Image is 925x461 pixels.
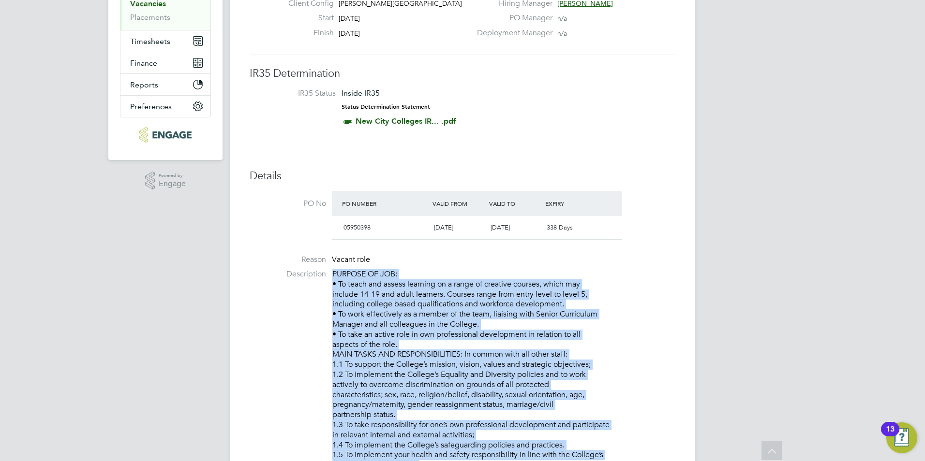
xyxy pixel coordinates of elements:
span: n/a [557,14,567,23]
label: PO Manager [471,13,552,23]
span: [DATE] [339,14,360,23]
div: PO Number [340,195,430,212]
span: Reports [130,80,158,89]
div: Expiry [543,195,599,212]
div: Valid From [430,195,487,212]
div: 13 [886,429,895,442]
button: Timesheets [120,30,210,52]
div: Valid To [487,195,543,212]
h3: Details [250,169,675,183]
label: IR35 Status [259,88,336,99]
span: Vacant role [332,255,370,264]
span: 05950398 [343,223,371,231]
label: Start [281,13,334,23]
a: Go to home page [120,127,211,143]
label: Finish [281,28,334,38]
button: Reports [120,74,210,95]
a: Powered byEngage [145,172,186,190]
span: Inside IR35 [342,88,380,98]
strong: Status Determination Statement [342,103,430,110]
span: [DATE] [434,223,453,231]
button: Preferences [120,96,210,117]
label: Reason [250,255,326,265]
a: Placements [130,13,170,22]
span: Finance [130,58,157,68]
h3: IR35 Determination [250,67,675,81]
img: carbonrecruitment-logo-retina.png [139,127,191,143]
span: Engage [159,180,186,188]
span: Preferences [130,102,172,111]
button: Finance [120,52,210,73]
label: Deployment Manager [471,28,552,38]
span: n/a [557,29,567,38]
span: Timesheets [130,37,170,46]
span: [DATE] [339,29,360,38]
span: 338 Days [547,223,573,231]
span: [DATE] [491,223,510,231]
label: PO No [250,199,326,209]
button: Open Resource Center, 13 new notifications [886,422,917,453]
span: Powered by [159,172,186,180]
a: New City Colleges IR... .pdf [356,116,456,126]
label: Description [250,269,326,279]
